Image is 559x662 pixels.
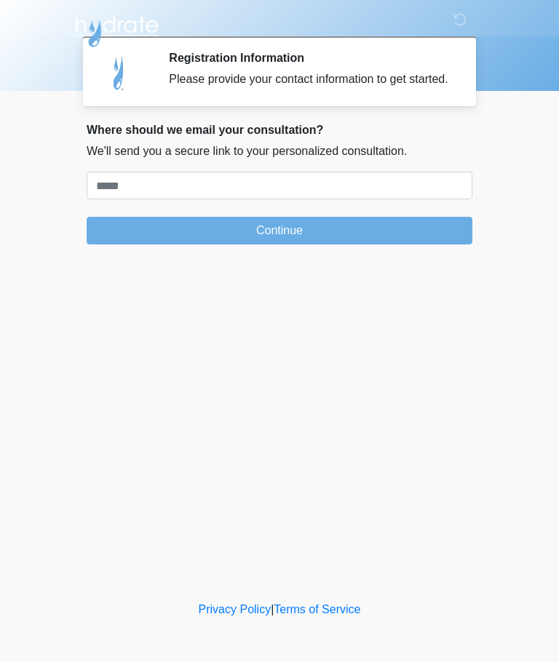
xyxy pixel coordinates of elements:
[87,143,472,160] p: We'll send you a secure link to your personalized consultation.
[169,71,451,88] div: Please provide your contact information to get started.
[274,603,360,615] a: Terms of Service
[98,51,141,95] img: Agent Avatar
[72,11,161,48] img: Hydrate IV Bar - Arcadia Logo
[87,123,472,137] h2: Where should we email your consultation?
[87,217,472,244] button: Continue
[199,603,271,615] a: Privacy Policy
[271,603,274,615] a: |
